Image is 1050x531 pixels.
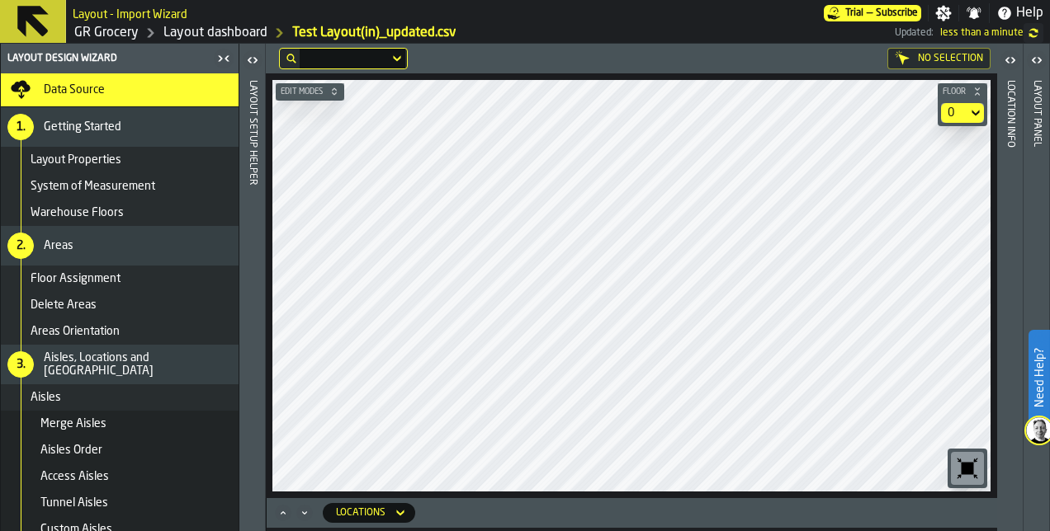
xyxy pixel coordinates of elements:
[1,490,239,516] li: menu Tunnel Aisles
[845,7,863,19] span: Trial
[31,325,120,338] span: Areas Orientation
[7,114,34,140] div: 1.
[824,5,921,21] a: link-to-/wh/i/e451d98b-95f6-4604-91ff-c80219f9c36d/pricing/
[938,83,987,100] button: button-
[824,5,921,21] div: Menu Subscription
[44,83,105,96] span: Data Source
[336,507,385,519] div: DropdownMenuValue-locations
[295,505,315,521] button: Minimize
[292,23,456,43] a: link-to-/wh/i/e451d98b-95f6-4604-91ff-c80219f9c36d/import/layout/49c392db-bef4-4d9a-91a5-6d72910c...
[1031,77,1043,527] div: Layout panel
[939,87,969,96] span: Floor
[1,107,239,147] li: menu Getting Started
[44,351,232,378] span: Aisles, Locations and [GEOGRAPHIC_DATA]
[1,411,239,437] li: menu Merge Aisles
[887,48,991,69] div: No Selection
[1,437,239,463] li: menu Aisles Order
[997,44,1023,531] header: Location Info
[1016,3,1043,23] span: Help
[31,391,61,404] span: Aisles
[40,444,102,457] span: Aisles Order
[1,463,239,490] li: menu Access Aisles
[1024,23,1043,43] label: button-toggle-undefined
[948,449,987,488] div: button-toolbar-undefined
[277,87,326,96] span: Edit Modes
[276,83,344,100] button: button-
[999,47,1022,77] label: button-toggle-Open
[1030,331,1048,424] label: Need Help?
[31,272,121,285] span: Floor Assignment
[1,226,239,265] li: menu Areas
[940,27,1024,39] span: 8/29/2025, 12:01:14 PM
[941,103,984,123] div: DropdownMenuValue-default-floor
[959,5,989,21] label: button-toggle-Notifications
[31,180,155,193] span: System of Measurement
[1,147,239,173] li: menu Layout Properties
[948,106,961,120] div: DropdownMenuValue-default-floor
[4,53,212,64] div: Layout Design Wizard
[7,351,34,378] div: 3.
[40,496,108,510] span: Tunnel Aisles
[44,120,121,134] span: Getting Started
[954,455,981,482] svg: Reset zoom and position
[1,292,239,318] li: menu Delete Areas
[895,27,934,39] span: Updated:
[44,239,73,252] span: Areas
[1,200,239,226] li: menu Warehouse Floors
[1,173,239,200] li: menu System of Measurement
[1,44,239,73] header: Layout Design Wizard
[40,417,106,430] span: Merge Aisles
[241,47,264,77] label: button-toggle-Open
[867,7,873,19] span: —
[40,470,109,483] span: Access Aisles
[1,318,239,345] li: menu Areas Orientation
[273,505,293,521] button: Maximize
[247,77,258,527] div: Layout Setup Helper
[323,503,415,523] div: DropdownMenuValue-locations
[31,298,97,312] span: Delete Areas
[73,5,187,21] h2: Sub Title
[239,44,265,531] header: Layout Setup Helper
[73,23,484,43] nav: Breadcrumb
[31,153,121,167] span: Layout Properties
[1024,44,1049,531] header: Layout panel
[31,206,124,219] span: Warehouse Floors
[163,23,267,43] a: link-to-/wh/i/e451d98b-95f6-4604-91ff-c80219f9c36d/designer
[1,265,239,292] li: menu Floor Assignment
[929,5,958,21] label: button-toggle-Settings
[7,233,34,259] div: 2.
[990,3,1050,23] label: button-toggle-Help
[876,7,918,19] span: Subscribe
[1005,77,1016,527] div: Location Info
[1025,47,1048,77] label: button-toggle-Open
[1,73,239,107] li: menu Data Source
[1,345,239,384] li: menu Aisles, Locations and Bays
[1,384,239,411] li: menu Aisles
[286,54,296,63] div: hide filter
[74,23,139,43] a: link-to-/wh/i/e451d98b-95f6-4604-91ff-c80219f9c36d
[212,49,235,68] label: button-toggle-Close me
